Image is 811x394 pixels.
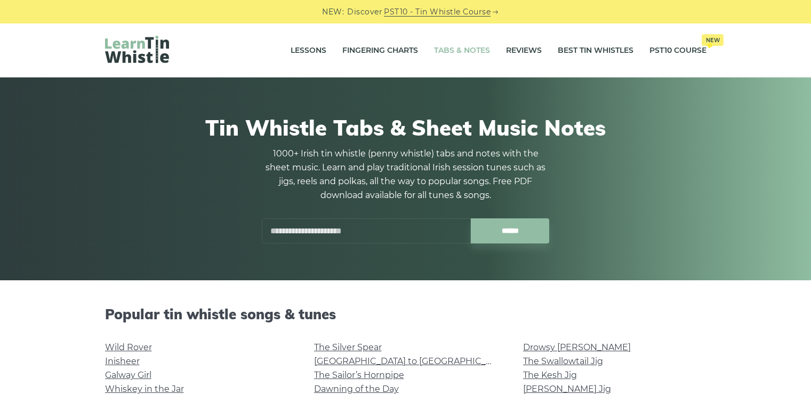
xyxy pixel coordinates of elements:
[105,115,706,140] h1: Tin Whistle Tabs & Sheet Music Notes
[523,370,577,380] a: The Kesh Jig
[702,34,724,46] span: New
[314,342,382,352] a: The Silver Spear
[291,37,326,64] a: Lessons
[314,384,399,394] a: Dawning of the Day
[649,37,706,64] a: PST10 CourseNew
[506,37,542,64] a: Reviews
[523,384,611,394] a: [PERSON_NAME] Jig
[314,370,404,380] a: The Sailor’s Hornpipe
[105,36,169,63] img: LearnTinWhistle.com
[105,370,151,380] a: Galway Girl
[523,342,631,352] a: Drowsy [PERSON_NAME]
[314,356,511,366] a: [GEOGRAPHIC_DATA] to [GEOGRAPHIC_DATA]
[262,147,550,202] p: 1000+ Irish tin whistle (penny whistle) tabs and notes with the sheet music. Learn and play tradi...
[342,37,418,64] a: Fingering Charts
[558,37,633,64] a: Best Tin Whistles
[523,356,603,366] a: The Swallowtail Jig
[105,356,140,366] a: Inisheer
[105,384,184,394] a: Whiskey in the Jar
[434,37,490,64] a: Tabs & Notes
[105,306,706,322] h2: Popular tin whistle songs & tunes
[105,342,152,352] a: Wild Rover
